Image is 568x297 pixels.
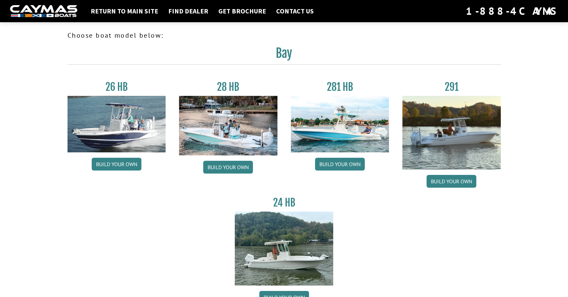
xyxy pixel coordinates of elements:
[402,81,501,93] h3: 291
[68,46,501,65] h2: Bay
[235,212,333,285] img: 24_HB_thumbnail.jpg
[179,96,277,155] img: 28_hb_thumbnail_for_caymas_connect.jpg
[273,7,317,15] a: Contact Us
[10,5,77,17] img: white-logo-c9c8dbefe5ff5ceceb0f0178aa75bf4bb51f6bca0971e226c86eb53dfe498488.png
[68,81,166,93] h3: 26 HB
[466,4,558,18] div: 1-888-4CAYMAS
[179,81,277,93] h3: 28 HB
[427,175,476,188] a: Build your own
[315,158,365,171] a: Build your own
[68,96,166,152] img: 26_new_photo_resized.jpg
[215,7,269,15] a: Get Brochure
[291,96,389,152] img: 28-hb-twin.jpg
[235,196,333,209] h3: 24 HB
[402,96,501,170] img: 291_Thumbnail.jpg
[87,7,162,15] a: Return to main site
[92,158,141,171] a: Build your own
[68,30,501,40] p: Choose boat model below:
[203,161,253,174] a: Build your own
[291,81,389,93] h3: 281 HB
[165,7,212,15] a: Find Dealer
